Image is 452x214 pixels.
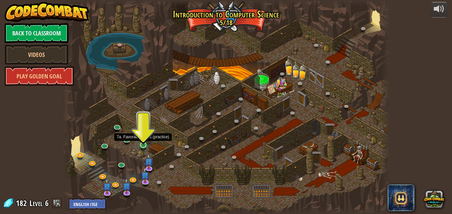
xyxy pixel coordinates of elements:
img: level-banner-unstarted-subscriber.png [103,179,112,194]
img: level-banner-unstarted-subscriber.png [144,154,153,169]
span: Level [29,198,43,209]
img: level-banner-started.png [139,128,147,146]
a: Back to Classroom [5,23,68,43]
img: level-banner-unstarted-subscriber.png [141,167,150,183]
span: 182 [16,198,29,208]
button: Adjust volume [431,2,447,18]
span: 6 [45,198,49,208]
img: level-banner-unstarted-subscriber.png [122,178,131,193]
a: Videos [5,45,68,64]
img: CodeCombat - Learn how to code by playing a game [5,2,89,22]
a: Play Golden Goal [5,66,74,86]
